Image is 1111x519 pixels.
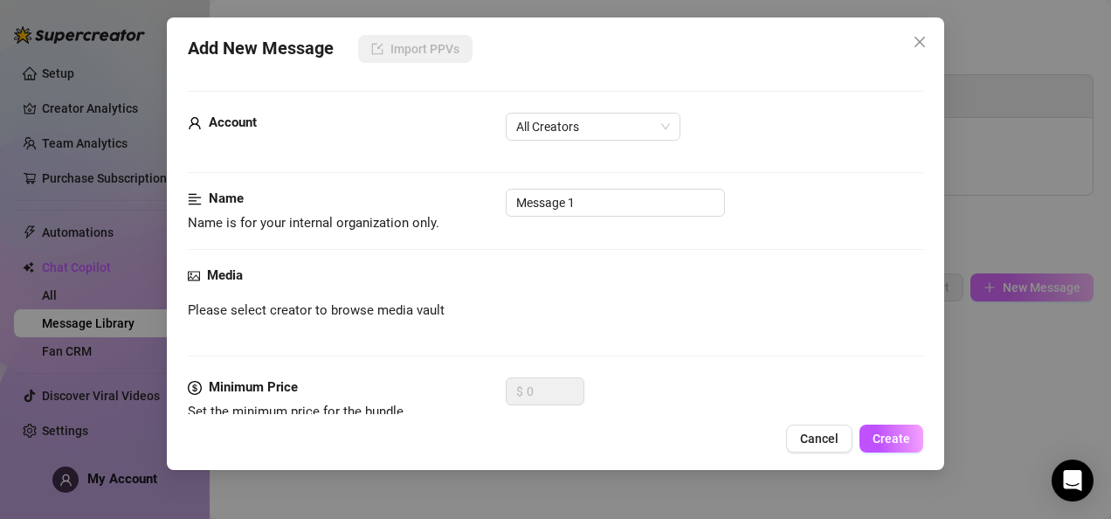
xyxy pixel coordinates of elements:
span: Add New Message [188,35,334,63]
span: align-left [188,189,202,210]
span: Name is for your internal organization only. [188,215,439,231]
strong: Minimum Price [209,379,298,395]
span: close [913,35,927,49]
span: Please select creator to browse media vault [188,301,445,322]
input: Enter a name [506,189,725,217]
span: dollar [188,377,202,398]
span: user [188,113,202,134]
button: Import PPVs [358,35,473,63]
span: All Creators [516,114,670,140]
strong: Name [209,190,244,206]
strong: Media [207,267,243,283]
span: Close [906,35,934,49]
span: Cancel [800,432,838,446]
button: Create [859,425,923,453]
button: Close [906,28,934,56]
div: Open Intercom Messenger [1052,460,1094,502]
strong: Account [209,114,257,130]
span: Create [873,432,910,446]
button: Cancel [786,425,852,453]
span: Set the minimum price for the bundle [188,404,404,419]
span: picture [188,266,200,287]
